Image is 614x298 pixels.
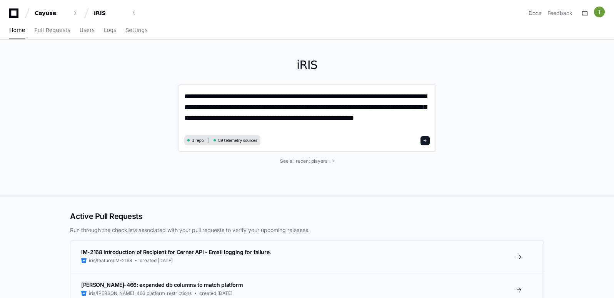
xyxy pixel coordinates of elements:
[104,28,116,32] span: Logs
[91,6,140,20] button: iRIS
[70,226,544,234] p: Run through the checklists associated with your pull requests to verify your upcoming releases.
[54,42,93,48] a: Powered byPylon
[77,42,93,48] span: Pylon
[218,138,257,143] span: 89 telemetry sources
[9,22,25,39] a: Home
[89,258,132,264] span: iris/feature/IM-2168
[70,211,544,222] h2: Active Pull Requests
[70,241,544,273] a: IM-2168 Introduction of Recipient for Cerner API - Email logging for failure.iris/feature/IM-2168...
[104,22,116,39] a: Logs
[9,28,25,32] span: Home
[32,6,81,20] button: Cayuse
[81,281,243,288] span: [PERSON_NAME]-466: expanded db columns to match platform
[34,28,70,32] span: Pull Requests
[280,158,327,164] span: See all recent players
[125,28,147,32] span: Settings
[178,158,436,164] a: See all recent players
[35,9,68,17] div: Cayuse
[80,28,95,32] span: Users
[140,258,173,264] span: created [DATE]
[94,9,127,17] div: iRIS
[199,290,232,296] span: created [DATE]
[529,9,541,17] a: Docs
[192,138,204,143] span: 1 repo
[34,22,70,39] a: Pull Requests
[125,22,147,39] a: Settings
[89,290,192,296] span: iris/[PERSON_NAME]-466_platform_restrictions
[594,7,605,17] img: ACg8ocL5-NG-c-oqfxcQk3HMb8vOpXBy6RvsyWwzFUILJoWlmPxnAQ=s96-c
[547,9,572,17] button: Feedback
[178,58,436,72] h1: iRIS
[81,249,271,255] span: IM-2168 Introduction of Recipient for Cerner API - Email logging for failure.
[80,22,95,39] a: Users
